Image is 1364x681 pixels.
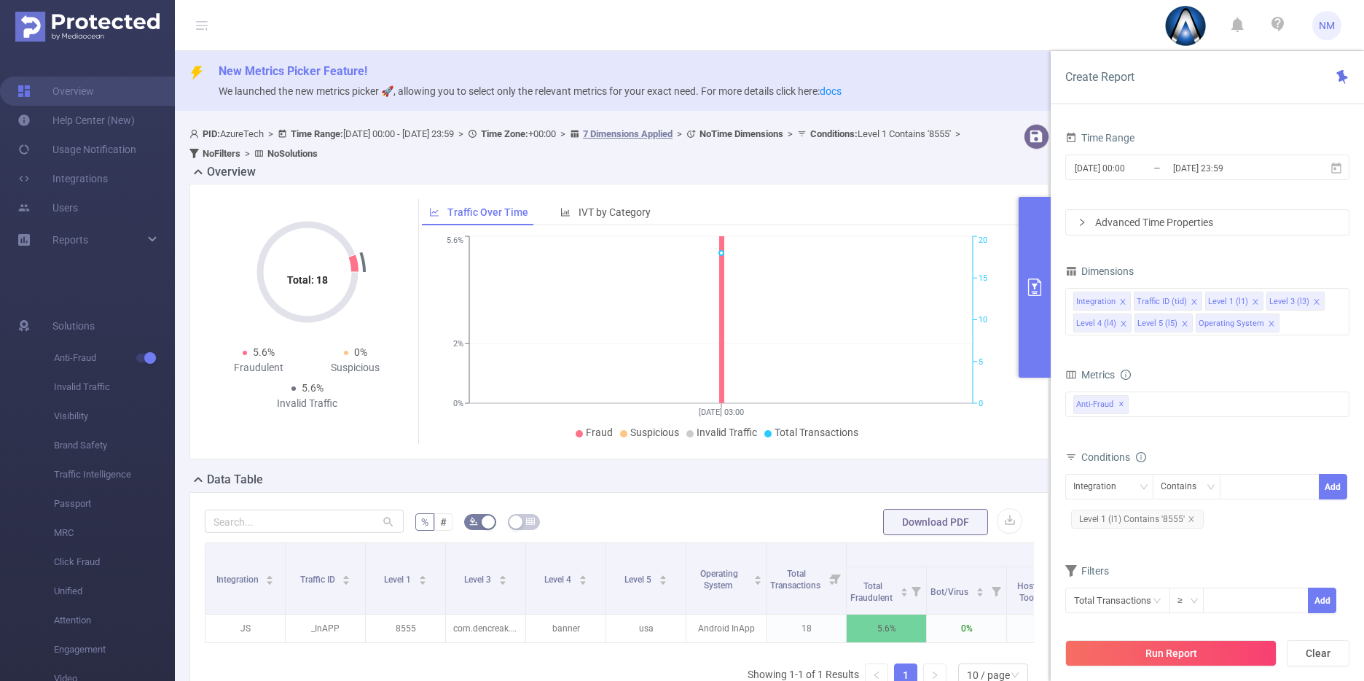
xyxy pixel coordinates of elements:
a: Usage Notification [17,135,136,164]
i: icon: left [872,671,881,680]
span: > [783,128,797,139]
b: Time Range: [291,128,343,139]
span: Anti-Fraud [54,343,175,373]
a: Integrations [17,164,108,193]
span: Create Report [1065,70,1134,84]
i: icon: close [1268,320,1275,329]
span: Filters [1065,565,1109,577]
span: Fraud [586,427,613,438]
li: Level 5 (l5) [1134,314,1193,332]
span: Bot/Virus [930,587,971,597]
h2: Overview [207,163,256,181]
li: Integration [1073,292,1131,311]
span: # [440,516,447,528]
div: Sort [753,573,762,582]
i: icon: down [1207,483,1215,493]
tspan: 2% [453,339,463,349]
i: icon: caret-up [342,573,350,577]
span: % [421,516,428,528]
span: > [556,128,570,139]
b: No Solutions [267,148,318,159]
i: icon: caret-up [659,573,667,577]
a: Help Center (New) [17,106,135,135]
div: Sort [265,573,274,582]
button: Clear [1287,640,1349,666]
i: icon: caret-up [498,573,506,577]
span: Suspicious [630,427,679,438]
b: PID: [203,128,220,139]
div: Integration [1076,292,1116,311]
i: icon: close [1191,298,1198,307]
i: icon: user [189,129,203,139]
tspan: Total: 18 [287,274,328,286]
div: Sort [498,573,507,582]
p: JS [205,615,285,642]
span: Unified [54,577,175,606]
i: icon: caret-up [754,573,762,577]
i: icon: right [1078,218,1086,227]
li: Traffic ID (tid) [1134,292,1202,311]
span: Dimensions [1065,265,1134,277]
i: icon: down [1011,671,1019,681]
i: icon: caret-down [418,579,426,583]
p: 5.6% [847,615,926,642]
button: Run Report [1065,640,1277,666]
div: Invalid Traffic [259,396,356,411]
span: Traffic Intelligence [54,460,175,489]
span: NM [1319,11,1335,40]
i: icon: caret-up [266,573,274,577]
h2: Data Table [207,471,263,489]
li: Level 1 (l1) [1205,292,1263,311]
i: icon: bar-chart [560,207,571,217]
i: icon: info-circle [1121,370,1131,380]
span: Invalid Traffic [54,373,175,402]
i: icon: down [1190,596,1199,607]
span: Metrics [1065,369,1115,381]
div: Suspicious [307,360,404,375]
p: banner [526,615,605,642]
span: New Metrics Picker Feature! [219,64,367,78]
span: Engagement [54,635,175,664]
span: IVT by Category [579,206,651,218]
img: Protected Media [15,12,160,42]
i: icon: info-circle [1136,452,1146,462]
p: 0% [927,615,1006,642]
div: Sort [342,573,350,582]
i: icon: close [1120,320,1127,329]
span: Brand Safety [54,431,175,460]
span: MRC [54,518,175,548]
span: Total Transactions [775,427,858,438]
tspan: 0 [979,399,983,408]
i: icon: caret-down [900,591,908,595]
span: Total Transactions [770,569,823,591]
i: Filter menu [986,567,1006,614]
span: Conditions [1081,451,1146,463]
i: icon: caret-up [976,585,984,590]
i: icon: close [1188,515,1195,523]
p: 18 [767,615,846,642]
i: icon: caret-up [579,573,587,577]
i: icon: caret-down [266,579,274,583]
u: 7 Dimensions Applied [583,128,673,139]
span: > [454,128,468,139]
li: Operating System [1196,314,1279,332]
span: > [673,128,686,139]
b: Time Zone: [481,128,528,139]
div: Sort [659,573,667,582]
i: icon: caret-down [579,579,587,583]
span: 5.6% [253,346,275,358]
b: No Time Dimensions [699,128,783,139]
i: icon: close [1181,320,1188,329]
i: icon: caret-down [498,579,506,583]
span: Total Fraudulent [850,581,895,603]
tspan: 15 [979,273,987,283]
span: Level 3 [464,575,493,585]
i: icon: bg-colors [469,517,478,526]
div: Sort [976,585,984,594]
input: End date [1172,158,1290,178]
i: Filter menu [826,543,846,614]
button: Add [1319,474,1347,499]
span: Level 1 Contains '8555' [810,128,951,139]
input: Search... [205,510,404,533]
div: Level 1 (l1) [1208,292,1248,311]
